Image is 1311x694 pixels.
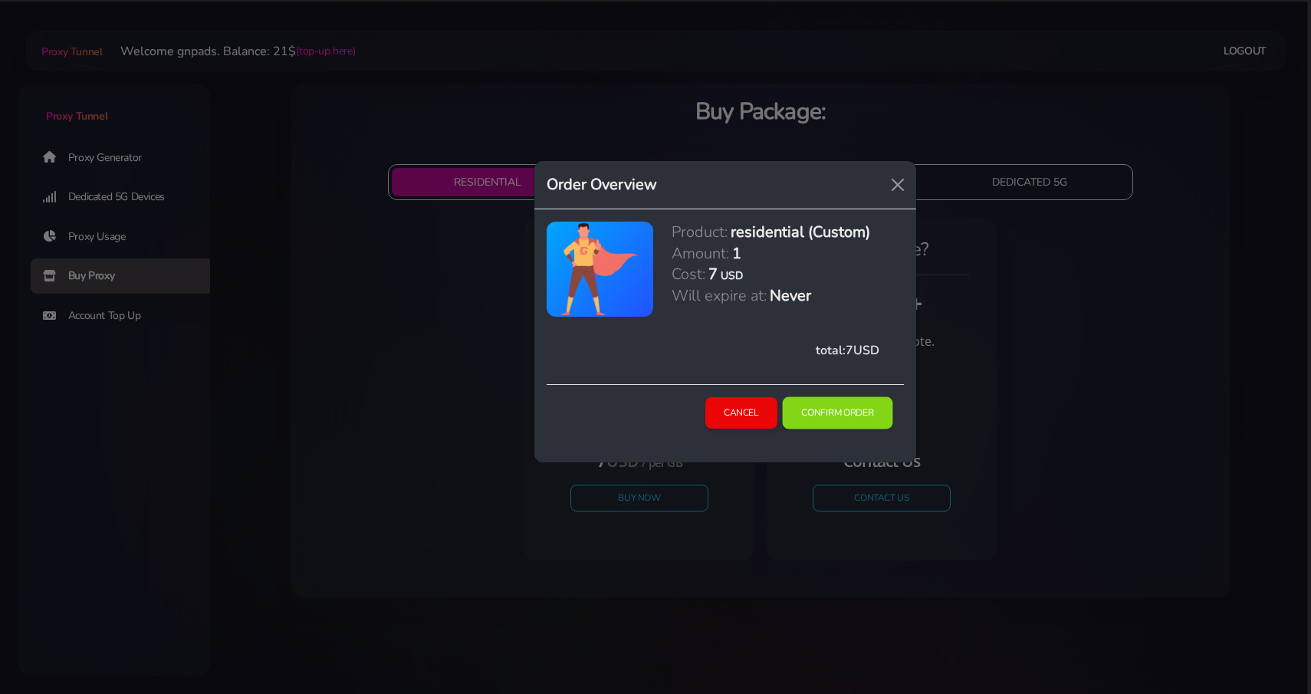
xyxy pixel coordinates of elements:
button: Close [886,173,910,197]
iframe: Webchat Widget [1237,620,1292,675]
h5: 7 [708,264,718,285]
h5: Never [770,285,811,306]
button: Confirm Order [782,397,892,429]
h5: Amount: [672,243,729,264]
h5: 1 [732,243,741,264]
span: total: USD [816,342,879,359]
h5: Product: [672,222,728,242]
h6: USD [721,268,743,283]
h5: Will expire at: [672,285,767,306]
h5: residential (Custom) [731,222,870,242]
button: Cancel [705,397,777,429]
span: 7 [846,342,853,359]
h5: Order Overview [547,173,657,196]
h5: Cost: [672,264,705,285]
img: antenna.png [560,222,639,317]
